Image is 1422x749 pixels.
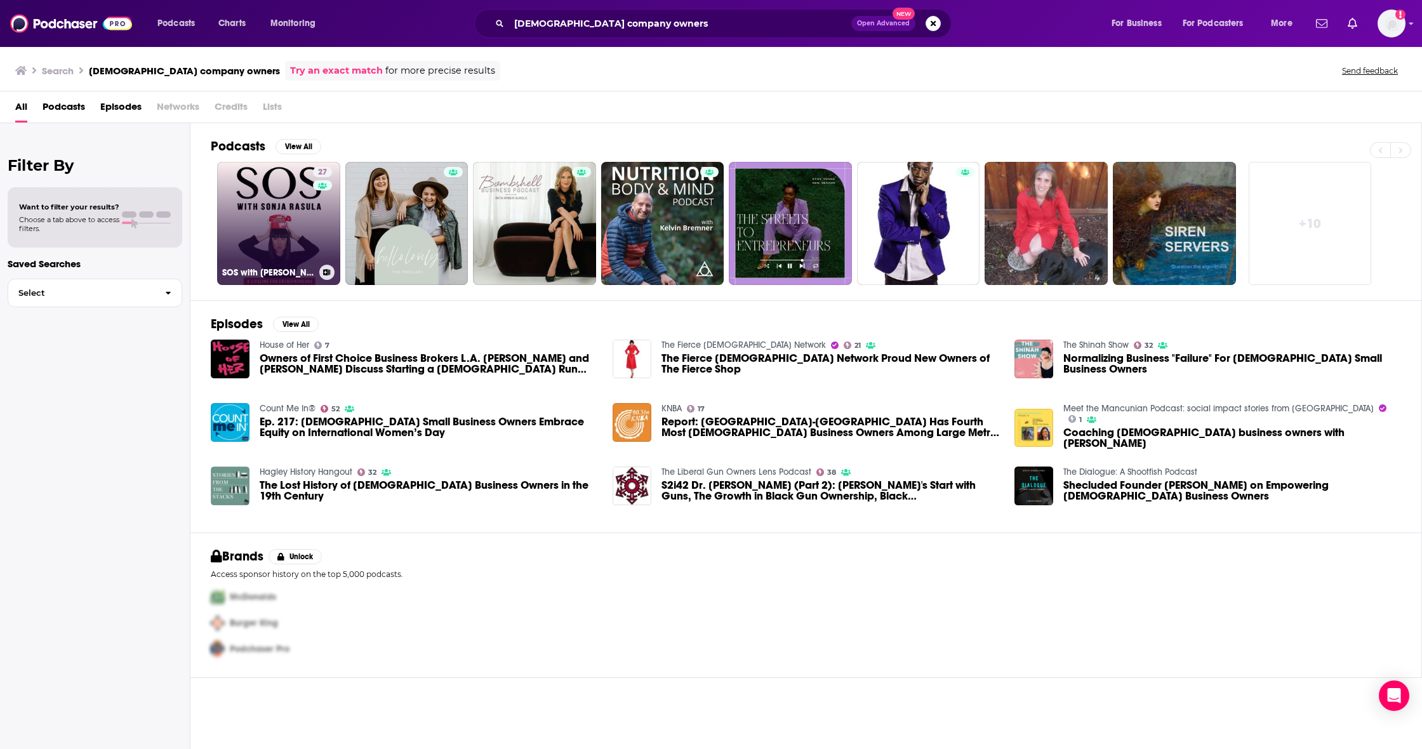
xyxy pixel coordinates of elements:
span: Ep. 217: [DEMOGRAPHIC_DATA] Small Business Owners Embrace Equity on International Women’s Day [260,416,597,438]
span: Open Advanced [857,20,910,27]
span: S2i42 Dr. [PERSON_NAME] (Part 2): [PERSON_NAME]'s Start with Guns, The Growth in Black Gun Owners... [661,480,999,501]
span: The Fierce [DEMOGRAPHIC_DATA] Network Proud New Owners of The Fierce Shop [661,353,999,374]
h3: [DEMOGRAPHIC_DATA] company owners [89,65,280,77]
span: Choose a tab above to access filters. [19,215,119,233]
a: 38 [816,468,837,476]
img: Second Pro Logo [206,610,230,636]
img: Owners of First Choice Business Brokers L.A. Lana Hout and Adrianna Smith Discuss Starting a Fema... [211,340,249,378]
a: 17 [687,405,705,413]
a: Count Me In® [260,403,316,414]
span: Lists [263,96,282,123]
img: Ep. 217: Female Small Business Owners Embrace Equity on International Women’s Day [211,403,249,442]
a: The Shinah Show [1063,340,1129,350]
img: The Fierce Female Network Proud New Owners of The Fierce Shop [613,340,651,378]
span: Podchaser Pro [230,644,289,654]
button: open menu [262,13,332,34]
a: Ep. 217: Female Small Business Owners Embrace Equity on International Women’s Day [260,416,597,438]
h2: Episodes [211,316,263,332]
button: open menu [1262,13,1308,34]
span: New [893,8,915,20]
span: 52 [331,406,340,412]
img: Shecluded Founder Ifeoma Uddoh on Empowering Female Business Owners [1014,467,1053,505]
a: Try an exact match [290,63,383,78]
a: Show notifications dropdown [1343,13,1362,34]
button: Open AdvancedNew [851,16,915,31]
span: Charts [218,15,246,32]
a: Owners of First Choice Business Brokers L.A. Lana Hout and Adrianna Smith Discuss Starting a Fema... [260,353,597,374]
svg: Add a profile image [1395,10,1405,20]
span: Select [8,289,155,297]
span: The Lost History of [DEMOGRAPHIC_DATA] Business Owners in the 19th Century [260,480,597,501]
button: View All [273,317,319,332]
a: Charts [210,13,253,34]
span: 32 [368,470,376,475]
img: The Lost History of Female Business Owners in the 19th Century [211,467,249,505]
span: For Podcasters [1183,15,1244,32]
img: User Profile [1378,10,1405,37]
h2: Podcasts [211,138,265,154]
a: EpisodesView All [211,316,319,332]
a: 21 [844,341,861,349]
h2: Filter By [8,156,182,175]
span: 38 [827,470,836,475]
span: 21 [854,343,861,348]
img: Coaching female business owners with Sarah Steinhoefel [1014,409,1053,447]
span: For Business [1112,15,1162,32]
a: The Dialogue: A Shootfish Podcast [1063,467,1197,477]
img: Normalizing Business "Failure" For Female Small Business Owners [1014,340,1053,378]
a: 27 [313,167,332,177]
a: All [15,96,27,123]
input: Search podcasts, credits, & more... [509,13,851,34]
span: Owners of First Choice Business Brokers L.A. [PERSON_NAME] and [PERSON_NAME] Discuss Starting a [... [260,353,597,374]
span: Coaching [DEMOGRAPHIC_DATA] business owners with [PERSON_NAME] [1063,427,1401,449]
h3: Search [42,65,74,77]
span: 17 [698,406,705,412]
a: 1 [1068,415,1082,423]
a: Shecluded Founder Ifeoma Uddoh on Empowering Female Business Owners [1063,480,1401,501]
a: The Liberal Gun Owners Lens Podcast [661,467,811,477]
span: 1 [1079,417,1082,423]
span: 32 [1145,343,1153,348]
img: Third Pro Logo [206,636,230,662]
a: 52 [321,405,340,413]
a: The Fierce Female Network [661,340,826,350]
a: House of Her [260,340,309,350]
p: Saved Searches [8,258,182,270]
button: Show profile menu [1378,10,1405,37]
button: open menu [1103,13,1178,34]
a: KNBA [661,403,682,414]
a: Episodes [100,96,142,123]
a: The Lost History of Female Business Owners in the 19th Century [260,480,597,501]
span: Podcasts [157,15,195,32]
a: The Fierce Female Network Proud New Owners of The Fierce Shop [661,353,999,374]
img: First Pro Logo [206,584,230,610]
h2: Brands [211,548,263,564]
span: McDonalds [230,592,276,602]
span: Monitoring [270,15,316,32]
span: Logged in as sarahhallprinc [1378,10,1405,37]
button: View All [276,139,321,154]
img: S2i42 Dr. Joy Allen (Part 2): Joy's Start with Guns, The Growth in Black Gun Ownership, Black Fem... [613,467,651,505]
span: Report: [GEOGRAPHIC_DATA]-[GEOGRAPHIC_DATA] Has Fourth Most [DEMOGRAPHIC_DATA] Business Owners Am... [661,416,999,438]
a: S2i42 Dr. Joy Allen (Part 2): Joy's Start with Guns, The Growth in Black Gun Ownership, Black Fem... [661,480,999,501]
img: Podchaser - Follow, Share and Rate Podcasts [10,11,132,36]
img: Report: Riverside-San Bernardino Has Fourth Most Female Business Owners Among Large Metro Areas [613,403,651,442]
a: Show notifications dropdown [1311,13,1332,34]
a: Podcasts [43,96,85,123]
button: Send feedback [1338,65,1402,76]
span: Shecluded Founder [PERSON_NAME] on Empowering [DEMOGRAPHIC_DATA] Business Owners [1063,480,1401,501]
a: Report: Riverside-San Bernardino Has Fourth Most Female Business Owners Among Large Metro Areas [661,416,999,438]
span: Want to filter your results? [19,202,119,211]
a: PodcastsView All [211,138,321,154]
span: Burger King [230,618,278,628]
